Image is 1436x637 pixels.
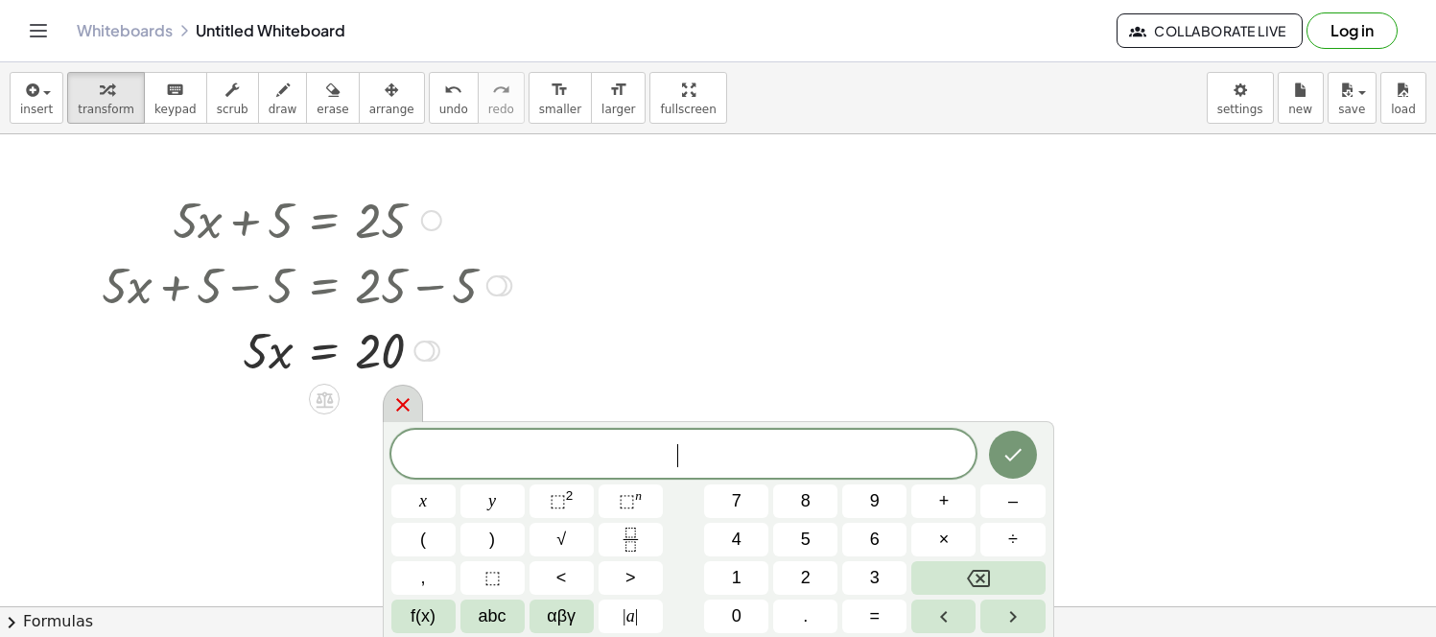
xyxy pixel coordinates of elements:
[530,561,594,595] button: Less than
[479,603,506,629] span: abc
[489,527,495,553] span: )
[801,488,811,514] span: 8
[1338,103,1365,116] span: save
[623,603,638,629] span: a
[547,603,576,629] span: αβγ
[460,561,525,595] button: Placeholder
[1207,72,1274,124] button: settings
[732,603,742,629] span: 0
[206,72,259,124] button: scrub
[842,561,906,595] button: 3
[1328,72,1377,124] button: save
[842,523,906,556] button: 6
[144,72,207,124] button: keyboardkeypad
[67,72,145,124] button: transform
[530,600,594,633] button: Greek alphabet
[10,72,63,124] button: insert
[801,565,811,591] span: 2
[444,79,462,102] i: undo
[1217,103,1263,116] span: settings
[732,527,742,553] span: 4
[556,565,567,591] span: <
[439,103,468,116] span: undo
[1117,13,1303,48] button: Collaborate Live
[591,72,646,124] button: format_sizelarger
[23,15,54,46] button: Toggle navigation
[599,484,663,518] button: Superscript
[421,565,426,591] span: ,
[217,103,248,116] span: scrub
[635,606,639,625] span: |
[599,523,663,556] button: Fraction
[803,603,808,629] span: .
[842,484,906,518] button: 9
[1288,103,1312,116] span: new
[369,103,414,116] span: arrange
[1133,22,1286,39] span: Collaborate Live
[980,600,1045,633] button: Right arrow
[911,600,976,633] button: Left arrow
[306,72,359,124] button: erase
[488,103,514,116] span: redo
[391,561,456,595] button: ,
[870,527,880,553] span: 6
[411,603,436,629] span: f(x)
[599,600,663,633] button: Absolute value
[980,523,1045,556] button: Divide
[359,72,425,124] button: arrange
[677,444,689,467] span: ​
[20,103,53,116] span: insert
[419,488,427,514] span: x
[77,21,173,40] a: Whiteboards
[870,488,880,514] span: 9
[911,484,976,518] button: Plus
[484,565,501,591] span: ⬚
[704,523,768,556] button: 4
[1008,527,1018,553] span: ÷
[391,523,456,556] button: (
[420,527,426,553] span: (
[391,600,456,633] button: Functions
[842,600,906,633] button: Equals
[1307,12,1398,49] button: Log in
[530,484,594,518] button: Squared
[704,484,768,518] button: 7
[478,72,525,124] button: redoredo
[556,527,566,553] span: √
[649,72,726,124] button: fullscreen
[773,561,837,595] button: 2
[980,484,1045,518] button: Minus
[460,600,525,633] button: Alphabet
[911,561,1045,595] button: Backspace
[773,523,837,556] button: 5
[551,79,569,102] i: format_size
[704,561,768,595] button: 1
[773,484,837,518] button: 8
[801,527,811,553] span: 5
[1008,488,1018,514] span: –
[1380,72,1426,124] button: load
[635,488,642,503] sup: n
[1391,103,1416,116] span: load
[704,600,768,633] button: 0
[258,72,308,124] button: draw
[309,384,340,414] div: Apply the same math to both sides of the equation
[269,103,297,116] span: draw
[870,603,881,629] span: =
[732,488,742,514] span: 7
[625,565,636,591] span: >
[166,79,184,102] i: keyboard
[550,491,566,510] span: ⬚
[773,600,837,633] button: .
[989,431,1037,479] button: Done
[154,103,197,116] span: keypad
[460,523,525,556] button: )
[601,103,635,116] span: larger
[539,103,581,116] span: smaller
[939,488,950,514] span: +
[599,561,663,595] button: Greater than
[529,72,592,124] button: format_sizesmaller
[619,491,635,510] span: ⬚
[317,103,348,116] span: erase
[732,565,742,591] span: 1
